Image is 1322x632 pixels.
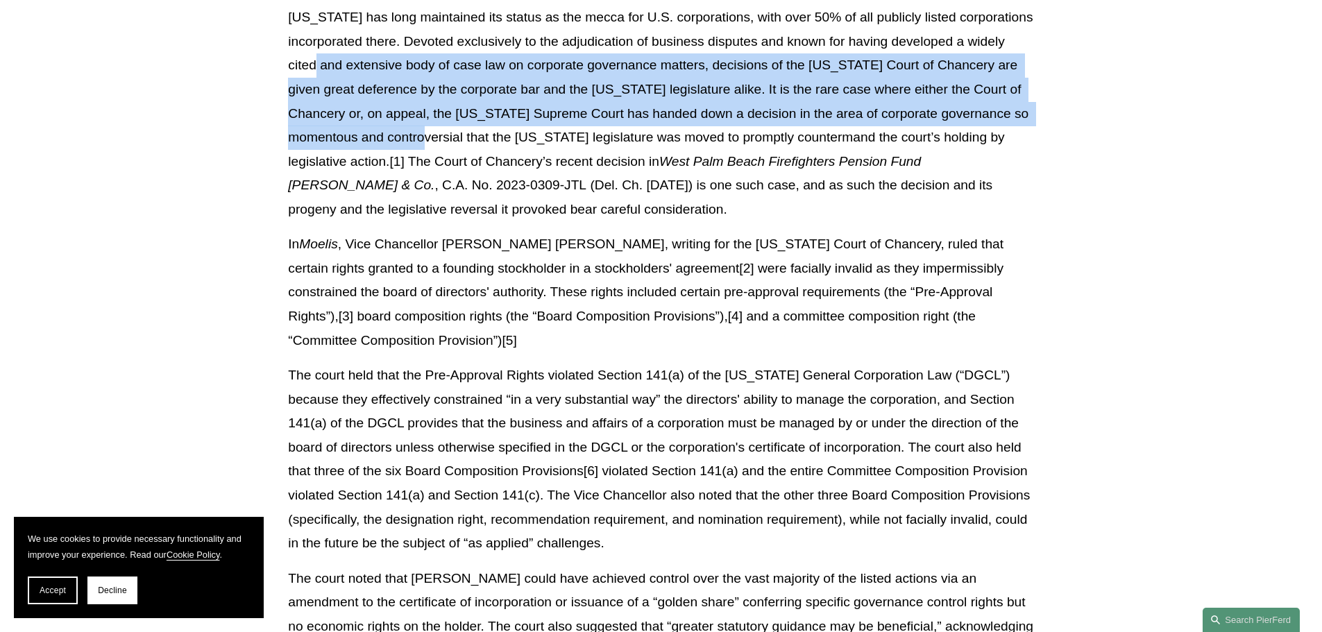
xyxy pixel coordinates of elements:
[288,364,1033,556] p: The court held that the Pre-Approval Rights violated Section 141(a) of the [US_STATE] General Cor...
[87,577,137,604] button: Decline
[299,237,337,251] em: Moelis
[14,517,264,618] section: Cookie banner
[28,577,78,604] button: Accept
[167,549,220,560] a: Cookie Policy
[1203,608,1300,632] a: Search this site
[28,531,250,563] p: We use cookies to provide necessary functionality and improve your experience. Read our .
[288,6,1033,221] p: [US_STATE] has long maintained its status as the mecca for U.S. corporations, with over 50% of al...
[98,586,127,595] span: Decline
[288,232,1033,352] p: In , Vice Chancellor [PERSON_NAME] [PERSON_NAME], writing for the [US_STATE] Court of Chancery, r...
[40,586,66,595] span: Accept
